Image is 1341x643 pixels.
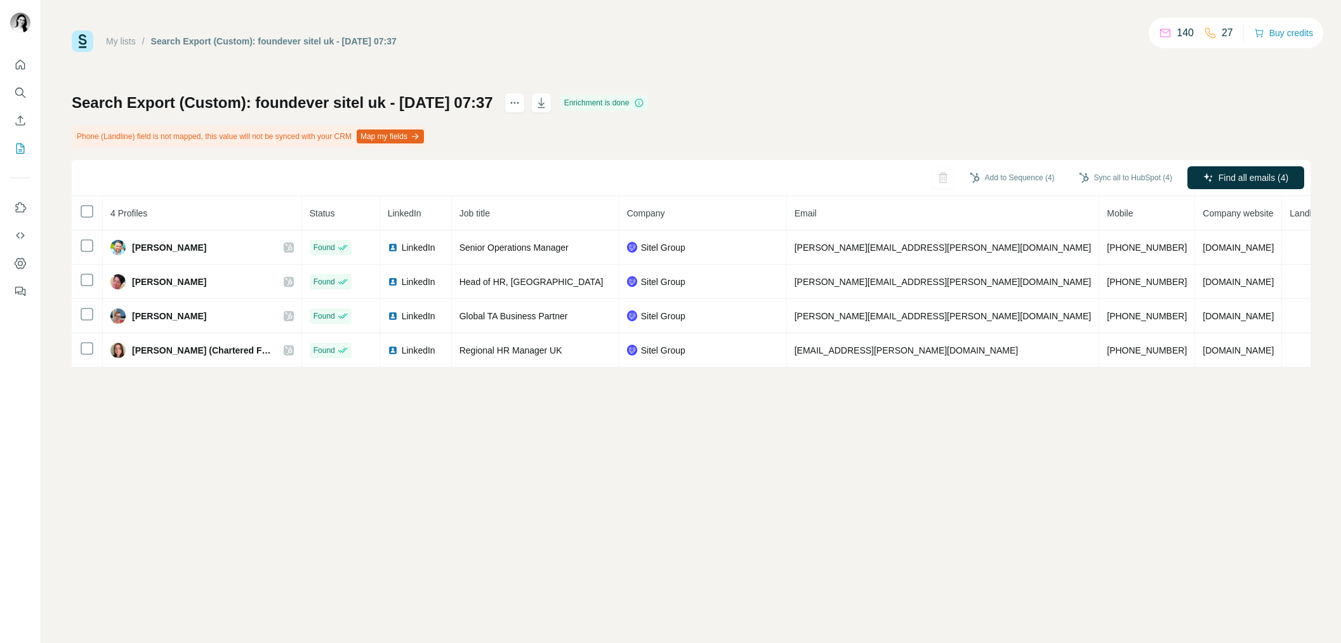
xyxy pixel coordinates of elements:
img: LinkedIn logo [388,277,398,287]
span: [EMAIL_ADDRESS][PERSON_NAME][DOMAIN_NAME] [795,345,1018,355]
button: Buy credits [1254,24,1313,42]
img: Avatar [110,343,126,358]
span: Found [314,345,335,356]
img: company-logo [627,242,637,252]
span: [DOMAIN_NAME] [1203,311,1274,321]
img: LinkedIn logo [388,345,398,355]
span: Landline [1290,208,1323,218]
span: [PERSON_NAME] [132,310,206,322]
button: Enrich CSV [10,109,30,132]
img: Surfe Logo [72,30,93,52]
span: Sitel Group [641,344,685,357]
span: LinkedIn [402,241,435,254]
span: Company website [1203,208,1273,218]
span: LinkedIn [402,344,435,357]
img: company-logo [627,276,637,286]
span: [PERSON_NAME][EMAIL_ADDRESS][PERSON_NAME][DOMAIN_NAME] [795,242,1092,253]
img: Avatar [110,274,126,289]
button: actions [505,93,525,113]
span: [PERSON_NAME] [132,275,206,288]
span: [DOMAIN_NAME] [1203,277,1274,287]
img: company-logo [627,310,637,321]
span: Sitel Group [641,241,685,254]
span: LinkedIn [402,275,435,288]
div: Phone (Landline) field is not mapped, this value will not be synced with your CRM [72,126,426,147]
button: Dashboard [10,252,30,275]
button: Find all emails (4) [1187,166,1304,189]
span: [PHONE_NUMBER] [1107,242,1187,253]
button: Map my fields [357,129,424,143]
span: Job title [459,208,490,218]
img: Avatar [110,240,126,255]
span: LinkedIn [402,310,435,322]
li: / [142,35,145,48]
button: Add to Sequence (4) [961,168,1064,187]
span: Found [314,276,335,288]
span: Mobile [1107,208,1133,218]
button: Use Surfe on LinkedIn [10,196,30,219]
span: Head of HR, [GEOGRAPHIC_DATA] [459,277,604,287]
button: Quick start [10,53,30,76]
span: Status [310,208,335,218]
div: Search Export (Custom): foundever sitel uk - [DATE] 07:37 [151,35,397,48]
span: [DOMAIN_NAME] [1203,345,1274,355]
span: Company [627,208,665,218]
span: Sitel Group [641,310,685,322]
span: Sitel Group [641,275,685,288]
button: Sync all to HubSpot (4) [1070,168,1181,187]
button: Search [10,81,30,104]
button: Use Surfe API [10,224,30,247]
span: Found [314,310,335,322]
div: Enrichment is done [560,95,649,110]
span: [PERSON_NAME][EMAIL_ADDRESS][PERSON_NAME][DOMAIN_NAME] [795,277,1092,287]
h1: Search Export (Custom): foundever sitel uk - [DATE] 07:37 [72,93,493,113]
p: 140 [1177,25,1194,41]
span: Find all emails (4) [1219,171,1288,184]
button: My lists [10,137,30,160]
img: LinkedIn logo [388,242,398,253]
span: Email [795,208,817,218]
span: [PHONE_NUMBER] [1107,277,1187,287]
span: Regional HR Manager UK [459,345,562,355]
span: [PHONE_NUMBER] [1107,311,1187,321]
button: Feedback [10,280,30,303]
span: [PERSON_NAME][EMAIL_ADDRESS][PERSON_NAME][DOMAIN_NAME] [795,311,1092,321]
img: Avatar [110,308,126,324]
img: Avatar [10,13,30,33]
span: [PHONE_NUMBER] [1107,345,1187,355]
span: [PERSON_NAME] [132,241,206,254]
span: Senior Operations Manager [459,242,569,253]
img: company-logo [627,345,637,355]
span: [DOMAIN_NAME] [1203,242,1274,253]
span: [PERSON_NAME] (Chartered FCIPD) [132,344,271,357]
a: My lists [106,36,136,46]
p: 27 [1222,25,1233,41]
span: LinkedIn [388,208,421,218]
span: Found [314,242,335,253]
span: Global TA Business Partner [459,311,568,321]
span: 4 Profiles [110,208,147,218]
img: LinkedIn logo [388,311,398,321]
